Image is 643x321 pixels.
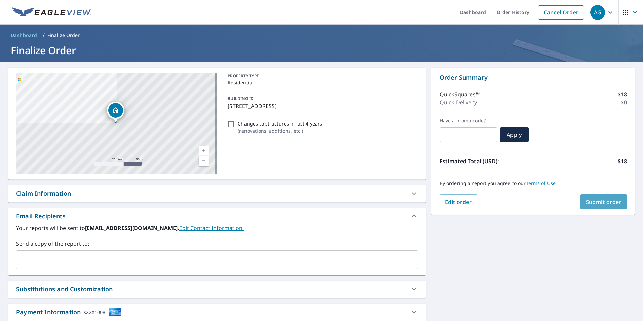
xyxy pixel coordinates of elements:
[538,5,584,20] a: Cancel Order
[238,120,322,127] p: Changes to structures in last 4 years
[618,157,627,165] p: $18
[16,240,418,248] label: Send a copy of the report to:
[179,224,244,232] a: EditContactInfo
[16,224,418,232] label: Your reports will be sent to
[16,189,71,198] div: Claim Information
[505,131,523,138] span: Apply
[16,212,66,221] div: Email Recipients
[440,180,627,186] p: By ordering a report you agree to our
[228,102,415,110] p: [STREET_ADDRESS]
[440,118,497,124] label: Have a promo code?
[228,79,415,86] p: Residential
[228,96,254,101] p: BUILDING ID
[43,31,45,39] li: /
[8,208,426,224] div: Email Recipients
[8,185,426,202] div: Claim Information
[47,32,80,39] p: Finalize Order
[8,30,635,41] nav: breadcrumb
[8,43,635,57] h1: Finalize Order
[621,98,627,106] p: $0
[500,127,529,142] button: Apply
[228,73,415,79] p: PROPERTY TYPE
[440,157,533,165] p: Estimated Total (USD):
[12,7,91,17] img: EV Logo
[83,308,105,317] div: XXXX1008
[16,285,113,294] div: Substitutions and Customization
[199,146,209,156] a: Current Level 17, Zoom In
[8,30,40,41] a: Dashboard
[440,90,480,98] p: QuickSquares™
[590,5,605,20] div: AG
[108,308,121,317] img: cardImage
[8,304,426,321] div: Payment InformationXXXX1008cardImage
[618,90,627,98] p: $18
[445,198,472,206] span: Edit order
[11,32,37,39] span: Dashboard
[238,127,322,134] p: ( renovations, additions, etc. )
[526,180,556,186] a: Terms of Use
[440,98,477,106] p: Quick Delivery
[107,102,124,122] div: Dropped pin, building 1, Residential property, 616 Locust St Kalamazoo, MI 49007
[8,281,426,298] div: Substitutions and Customization
[440,194,478,209] button: Edit order
[440,73,627,82] p: Order Summary
[199,156,209,166] a: Current Level 17, Zoom Out
[85,224,179,232] b: [EMAIL_ADDRESS][DOMAIN_NAME].
[586,198,622,206] span: Submit order
[16,308,121,317] div: Payment Information
[580,194,627,209] button: Submit order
